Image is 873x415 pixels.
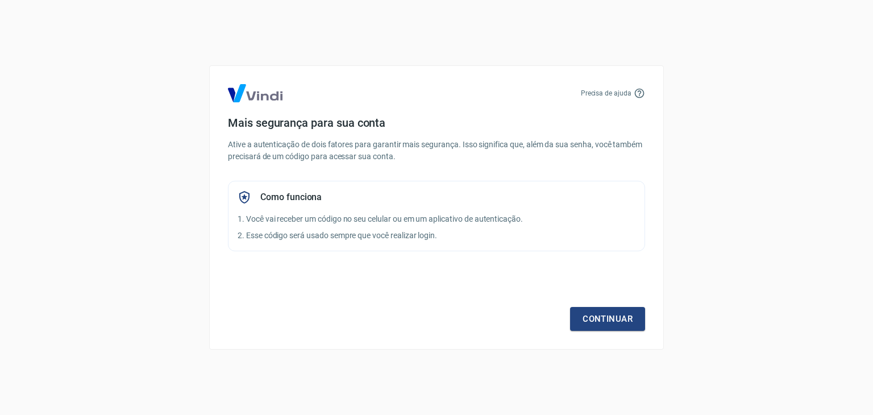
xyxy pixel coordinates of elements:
[228,139,645,163] p: Ative a autenticação de dois fatores para garantir mais segurança. Isso significa que, além da su...
[570,307,645,331] a: Continuar
[228,84,282,102] img: Logo Vind
[260,192,322,203] h5: Como funciona
[228,116,645,130] h4: Mais segurança para sua conta
[238,230,635,242] p: 2. Esse código será usado sempre que você realizar login.
[238,213,635,225] p: 1. Você vai receber um código no seu celular ou em um aplicativo de autenticação.
[581,88,631,98] p: Precisa de ajuda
